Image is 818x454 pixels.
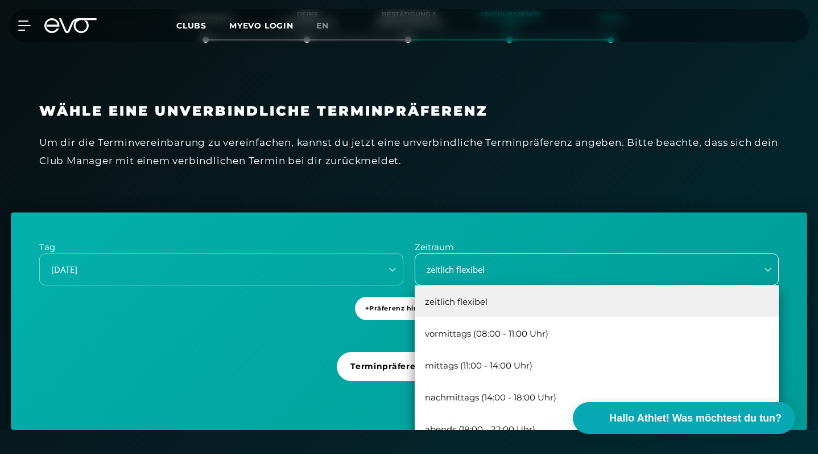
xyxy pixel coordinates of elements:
[416,263,749,276] div: zeitlich flexibel
[316,19,342,32] a: en
[176,20,229,31] a: Clubs
[337,352,481,402] a: Terminpräferenz senden
[316,21,329,31] span: en
[415,413,779,445] div: abends (18:00 - 22:00 Uhr)
[39,133,779,170] div: Um dir die Terminvereinbarung zu vereinfachen, kannst du jetzt eine unverbindliche Terminpräferen...
[39,241,403,254] p: Tag
[176,21,206,31] span: Clubs
[415,241,779,254] p: Zeitraum
[573,402,795,434] button: Hallo Athlet! Was möchtest du tun?
[365,304,449,313] span: + Präferenz hinzufügen
[350,361,462,373] span: Terminpräferenz senden
[415,317,779,349] div: vormittags (08:00 - 11:00 Uhr)
[609,411,782,426] span: Hallo Athlet! Was möchtest du tun?
[415,381,779,413] div: nachmittags (14:00 - 18:00 Uhr)
[415,285,779,317] div: zeitlich flexibel
[39,103,779,120] h3: Wähle eine unverbindliche Terminpräferenz
[229,21,294,31] a: MYEVO LOGIN
[415,349,779,381] div: mittags (11:00 - 14:00 Uhr)
[41,263,374,276] div: [DATE]
[355,297,464,341] a: +Präferenz hinzufügen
